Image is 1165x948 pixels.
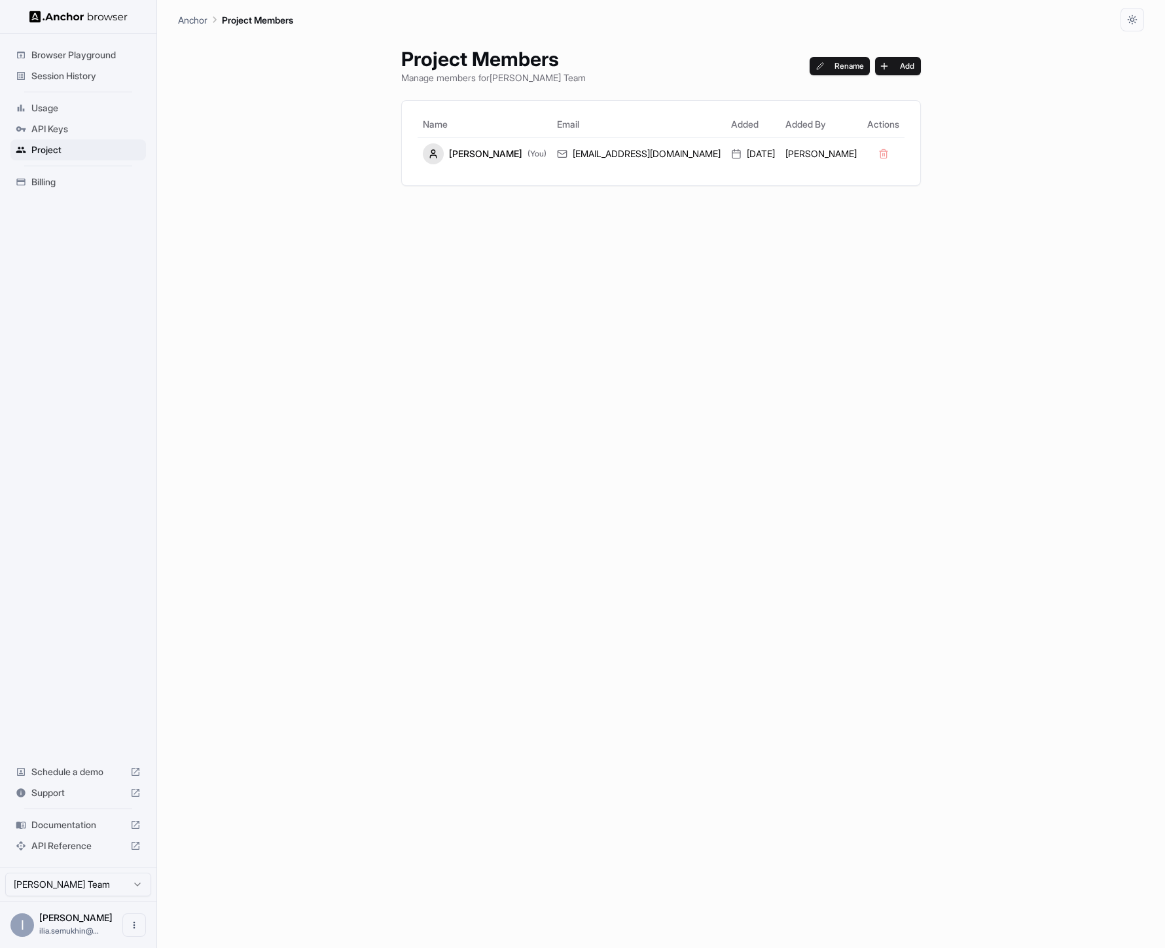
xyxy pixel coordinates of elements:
span: Session History [31,69,141,82]
div: API Reference [10,835,146,856]
span: Project [31,143,141,156]
span: Support [31,786,125,799]
p: Anchor [178,13,207,27]
h1: Project Members [401,47,586,71]
span: Documentation [31,818,125,831]
button: Add [875,57,921,75]
span: Billing [31,175,141,189]
span: API Keys [31,122,141,136]
div: Project [10,139,146,160]
span: ilia.semukhin@gmail.com [39,926,99,936]
div: I [10,913,34,937]
div: [DATE] [731,147,775,160]
td: [PERSON_NAME] [780,137,862,170]
button: Open menu [122,913,146,937]
span: (You) [528,149,547,159]
div: [PERSON_NAME] [423,143,547,164]
div: [EMAIL_ADDRESS][DOMAIN_NAME] [557,147,721,160]
span: Schedule a demo [31,765,125,778]
div: Session History [10,65,146,86]
span: Ilia Semukhin [39,912,113,923]
th: Name [418,111,552,137]
div: Schedule a demo [10,761,146,782]
th: Actions [862,111,905,137]
nav: breadcrumb [178,12,293,27]
div: Support [10,782,146,803]
span: API Reference [31,839,125,852]
th: Email [552,111,726,137]
div: Usage [10,98,146,119]
th: Added [726,111,780,137]
div: Documentation [10,814,146,835]
img: Anchor Logo [29,10,128,23]
p: Project Members [222,13,293,27]
span: Browser Playground [31,48,141,62]
th: Added By [780,111,862,137]
div: Browser Playground [10,45,146,65]
p: Manage members for [PERSON_NAME] Team [401,71,586,84]
div: API Keys [10,119,146,139]
span: Usage [31,101,141,115]
button: Rename [810,57,870,75]
div: Billing [10,172,146,192]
